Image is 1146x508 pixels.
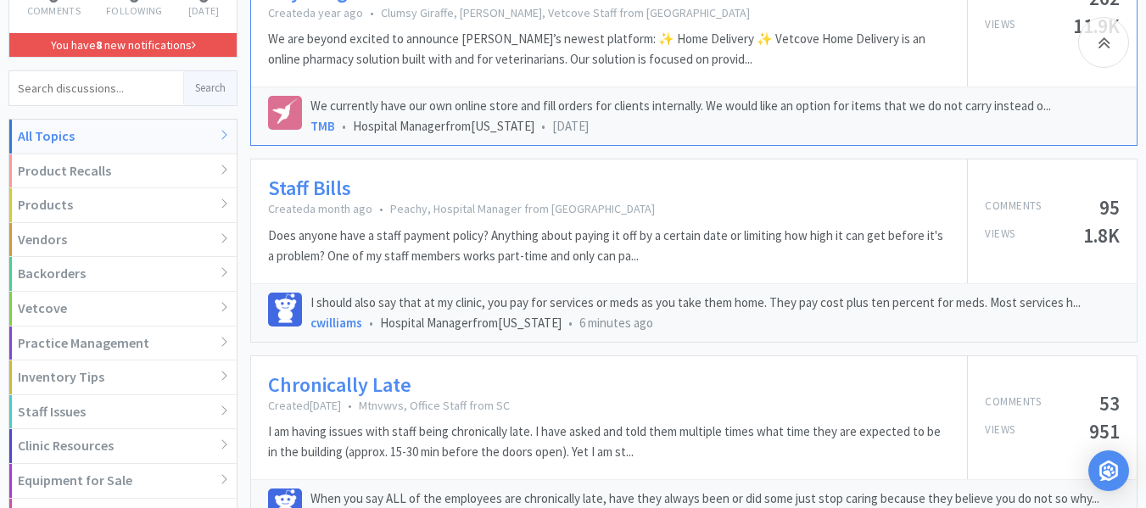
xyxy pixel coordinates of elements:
span: • [379,201,383,216]
h5: 951 [1089,421,1120,441]
div: Clinic Resources [9,429,237,464]
span: • [541,118,545,134]
h5: 1.8K [1083,226,1120,245]
a: Staff Bills [268,176,351,201]
div: All Topics [9,120,237,154]
span: • [348,398,352,413]
div: Equipment for Sale [9,464,237,499]
div: Inventory Tips [9,360,237,395]
p: Views [985,421,1015,441]
div: Vendors [9,223,237,258]
div: Staff Issues [9,395,237,430]
p: Created [DATE] Mtnvwvs, Office Staff from SC [268,398,950,413]
div: Practice Management [9,327,237,361]
div: Product Recalls [9,154,237,189]
div: Hospital Manager from [US_STATE] [310,313,1120,333]
a: TMB [310,118,335,134]
div: Vetcove [9,292,237,327]
a: cwilliams [310,315,362,331]
p: Created a month ago Peachy, Hospital Manager from [GEOGRAPHIC_DATA] [268,201,950,216]
p: Views [985,16,1015,36]
strong: 8 [96,37,102,53]
input: Search discussions... [9,71,183,105]
p: I should also say that at my clinic, you pay for services or meds as you take them home. They pay... [310,293,1120,313]
p: Created a year ago Clumsy Giraffe, [PERSON_NAME], Vetcove Staff from [GEOGRAPHIC_DATA] [268,5,950,20]
h5: 53 [1099,394,1120,413]
span: • [342,118,346,134]
span: • [370,5,374,20]
div: Hospital Manager from [US_STATE] [310,116,1120,137]
div: Backorders [9,257,237,292]
a: You have8 new notifications [9,33,237,57]
p: [DATE] [188,6,220,16]
p: Comments [985,394,1041,413]
p: Comments [27,6,81,16]
p: Following [106,6,163,16]
div: Products [9,188,237,223]
h5: 11.9K [1073,16,1120,36]
p: We currently have our own online store and fill orders for clients internally. We would like an o... [310,96,1120,116]
span: • [369,315,373,331]
p: We are beyond excited to announce [PERSON_NAME]’s newest platform: ✨ Home Delivery ✨ Vetcove Home... [268,29,950,70]
p: Comments [985,198,1041,217]
button: Search [183,71,237,105]
a: Chronically Late [268,373,411,398]
h5: 95 [1099,198,1120,217]
span: [DATE] [552,118,589,134]
p: Views [985,226,1015,245]
p: I am having issues with staff being chronically late. I have asked and told them multiple times w... [268,421,950,462]
p: Does anyone have a staff payment policy? Anything about paying it off by a certain date or limiti... [268,226,950,266]
div: Open Intercom Messenger [1088,450,1129,491]
span: • [568,315,573,331]
span: 6 minutes ago [579,315,653,331]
